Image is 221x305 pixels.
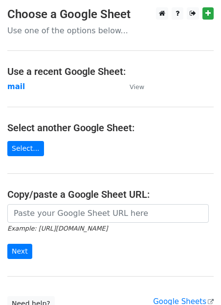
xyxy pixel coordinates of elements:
small: Example: [URL][DOMAIN_NAME] [7,225,108,232]
small: View [130,83,144,91]
a: View [120,82,144,91]
h4: Use a recent Google Sheet: [7,66,214,77]
input: Paste your Google Sheet URL here [7,204,209,223]
h4: Select another Google Sheet: [7,122,214,134]
input: Next [7,244,32,259]
a: mail [7,82,25,91]
h3: Choose a Google Sheet [7,7,214,22]
a: Select... [7,141,44,156]
p: Use one of the options below... [7,25,214,36]
h4: Copy/paste a Google Sheet URL: [7,188,214,200]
